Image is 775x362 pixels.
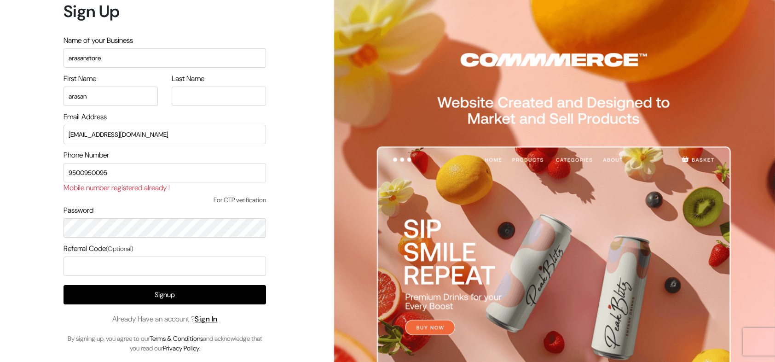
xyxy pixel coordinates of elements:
span: For OTP verification [64,195,266,205]
span: Already Have an account ? [112,314,218,325]
label: Email Address [64,111,107,123]
label: Password [64,205,93,216]
label: First Name [64,73,96,84]
div: Mobile number registered already ! [64,182,266,193]
label: Phone Number [64,150,109,161]
label: Referral Code [64,243,133,254]
h1: Sign Up [64,1,266,21]
a: Sign In [195,314,218,324]
a: Terms & Conditions [150,334,203,343]
span: (Optional) [106,245,133,253]
label: Name of your Business [64,35,133,46]
button: Signup [64,285,266,304]
p: By signing up, you agree to our and acknowledge that you read our . [64,334,266,353]
label: Last Name [172,73,204,84]
a: Privacy Policy [163,344,199,352]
